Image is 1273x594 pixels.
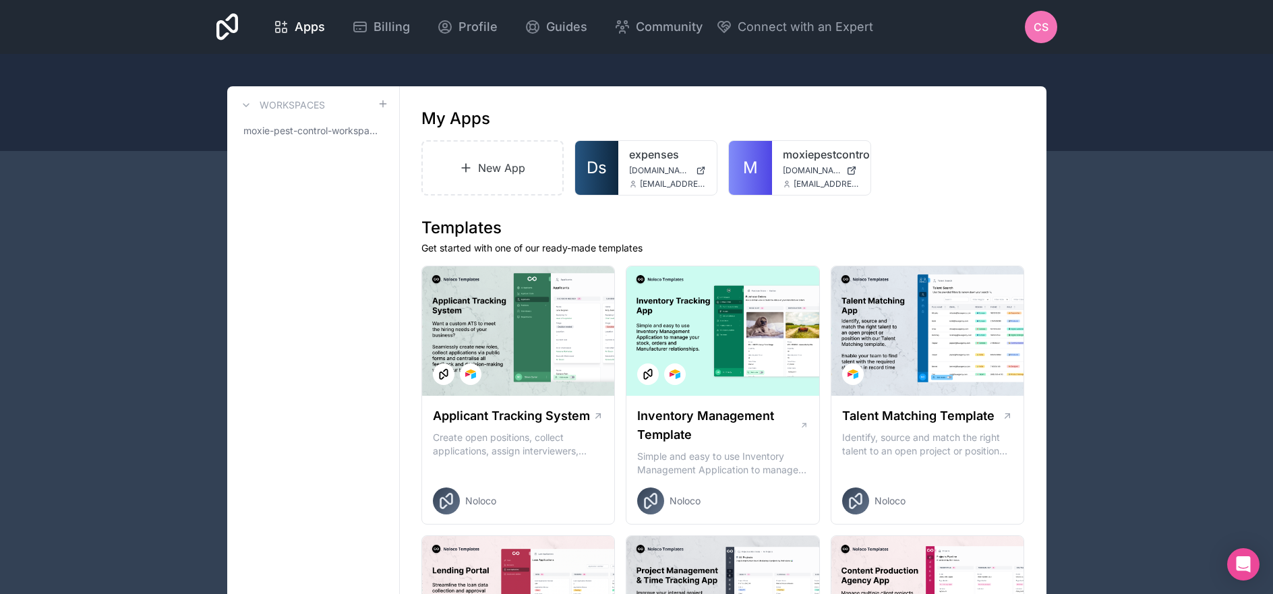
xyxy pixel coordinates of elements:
[341,12,421,42] a: Billing
[629,146,706,162] a: expenses
[262,12,336,42] a: Apps
[421,217,1025,239] h1: Templates
[238,119,388,143] a: moxie-pest-control-workspace
[260,98,325,112] h3: Workspaces
[783,146,860,162] a: moxiepestcontrol
[433,431,604,458] p: Create open positions, collect applications, assign interviewers, centralise candidate feedback a...
[842,431,1013,458] p: Identify, source and match the right talent to an open project or position with our Talent Matchi...
[738,18,873,36] span: Connect with an Expert
[783,165,860,176] a: [DOMAIN_NAME]
[729,141,772,195] a: M
[670,369,680,380] img: Airtable Logo
[295,18,325,36] span: Apps
[243,124,378,138] span: moxie-pest-control-workspace
[433,407,590,425] h1: Applicant Tracking System
[238,97,325,113] a: Workspaces
[783,165,841,176] span: [DOMAIN_NAME]
[640,179,706,189] span: [EMAIL_ADDRESS][DOMAIN_NAME]
[629,165,690,176] span: [DOMAIN_NAME]
[875,494,906,508] span: Noloco
[546,18,587,36] span: Guides
[374,18,410,36] span: Billing
[848,369,858,380] img: Airtable Logo
[587,157,607,179] span: Ds
[465,369,476,380] img: Airtable Logo
[421,108,490,129] h1: My Apps
[465,494,496,508] span: Noloco
[458,18,498,36] span: Profile
[637,407,799,444] h1: Inventory Management Template
[636,18,703,36] span: Community
[426,12,508,42] a: Profile
[1034,19,1048,35] span: CS
[514,12,598,42] a: Guides
[421,140,564,196] a: New App
[637,450,808,477] p: Simple and easy to use Inventory Management Application to manage your stock, orders and Manufact...
[1227,548,1260,581] div: Open Intercom Messenger
[670,494,701,508] span: Noloco
[716,18,873,36] button: Connect with an Expert
[421,241,1025,255] p: Get started with one of our ready-made templates
[575,141,618,195] a: Ds
[794,179,860,189] span: [EMAIL_ADDRESS][DOMAIN_NAME]
[842,407,995,425] h1: Talent Matching Template
[629,165,706,176] a: [DOMAIN_NAME]
[603,12,713,42] a: Community
[743,157,758,179] span: M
